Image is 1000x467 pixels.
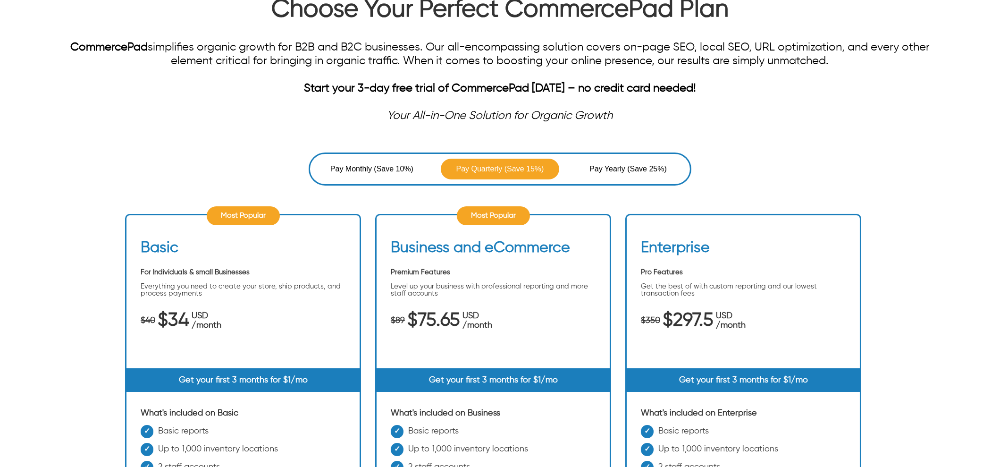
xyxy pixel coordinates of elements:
li: Up to 1,000 inventory locations [641,443,846,461]
div: What's included on Business [391,408,596,418]
div: What's included on Basic [141,408,345,418]
li: Up to 1,000 inventory locations [141,443,345,461]
li: Basic reports [641,425,846,443]
span: $89 [391,316,405,326]
span: $34 [158,316,189,326]
strong: Start your 3-day free trial of CommercePad [DATE] – no credit card needed! [304,83,696,94]
li: Basic reports [391,425,596,443]
p: Premium Features [391,269,596,276]
span: /month [716,321,746,331]
div: Get your first 3 months for $1/mo [377,368,610,392]
span: $350 [641,316,660,326]
div: Get your first 3 months for $1/mo [126,368,360,392]
h2: Business and eCommerce [391,239,570,262]
p: Level up your business with professional reporting and more staff accounts [391,283,596,297]
button: Pay Monthly (Save 10%) [312,159,431,179]
div: What's included on Enterprise [641,408,846,418]
span: Pay Quarterly [456,163,504,175]
p: Get the best of with custom reporting and our lowest transaction fees [641,283,846,297]
div: simplifies organic growth for B2B and B2C businesses. Our all-encompassing solution covers on-pag... [50,41,950,82]
li: Basic reports [141,425,345,443]
button: Pay Yearly (Save 25%) [569,159,688,179]
h2: Enterprise [641,239,710,262]
li: Up to 1,000 inventory locations [391,443,596,461]
span: /month [462,321,492,331]
div: Get your first 3 months for $1/mo [627,368,860,392]
button: Pay Quarterly (Save 15%) [441,159,560,179]
span: $75.65 [407,316,460,326]
p: Pro Features [641,269,846,276]
h2: Basic [141,239,178,262]
span: (Save 10%) [374,163,413,175]
span: $40 [141,316,155,326]
p: Everything you need to create your store, ship products, and process payments [141,283,345,297]
span: USD [192,312,221,321]
span: $297.5 [663,316,714,326]
span: /month [192,321,221,331]
span: USD [716,312,746,321]
span: Pay Yearly [589,163,627,175]
p: For Individuals & small Businesses [141,269,345,276]
em: Your All-in-One Solution for Organic Growth [387,110,613,121]
div: Most Popular [206,206,279,225]
span: (Save 15%) [504,163,544,175]
div: Most Popular [456,206,529,225]
span: (Save 25%) [627,163,667,175]
a: CommercePad [70,42,148,53]
span: Pay Monthly [330,163,374,175]
span: USD [462,312,492,321]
